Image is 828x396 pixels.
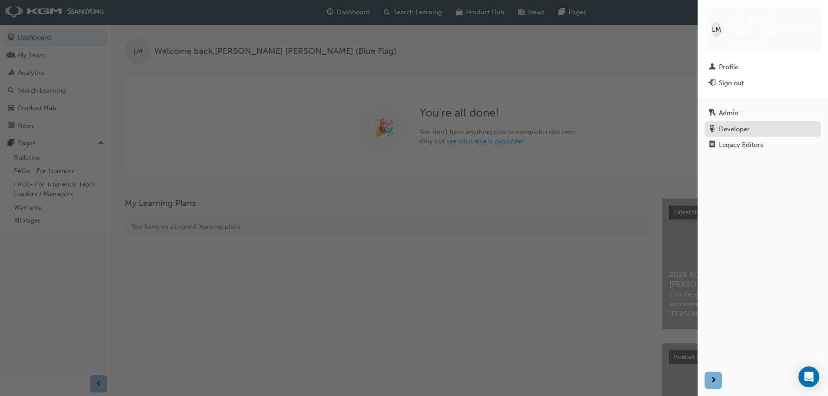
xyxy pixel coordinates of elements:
[705,75,821,91] button: Sign out
[709,110,715,117] span: keys-icon
[709,126,715,133] span: robot-icon
[705,105,821,121] a: Admin
[710,375,717,386] span: next-icon
[798,366,819,387] div: Open Intercom Messenger
[719,62,738,72] div: Profile
[719,78,744,88] div: Sign out
[709,141,715,149] span: notepad-icon
[709,80,715,87] span: exit-icon
[705,121,821,137] a: Developer
[709,63,715,71] span: man-icon
[712,25,721,35] span: LM
[705,59,821,75] a: Profile
[719,140,763,150] div: Legacy Editors
[719,124,750,134] div: Developer
[725,30,778,45] span: bf.[PERSON_NAME].[PERSON_NAME]
[719,108,738,118] div: Admin
[725,14,814,30] span: [PERSON_NAME] [PERSON_NAME] (Blue Flag)
[705,137,821,153] a: Legacy Editors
